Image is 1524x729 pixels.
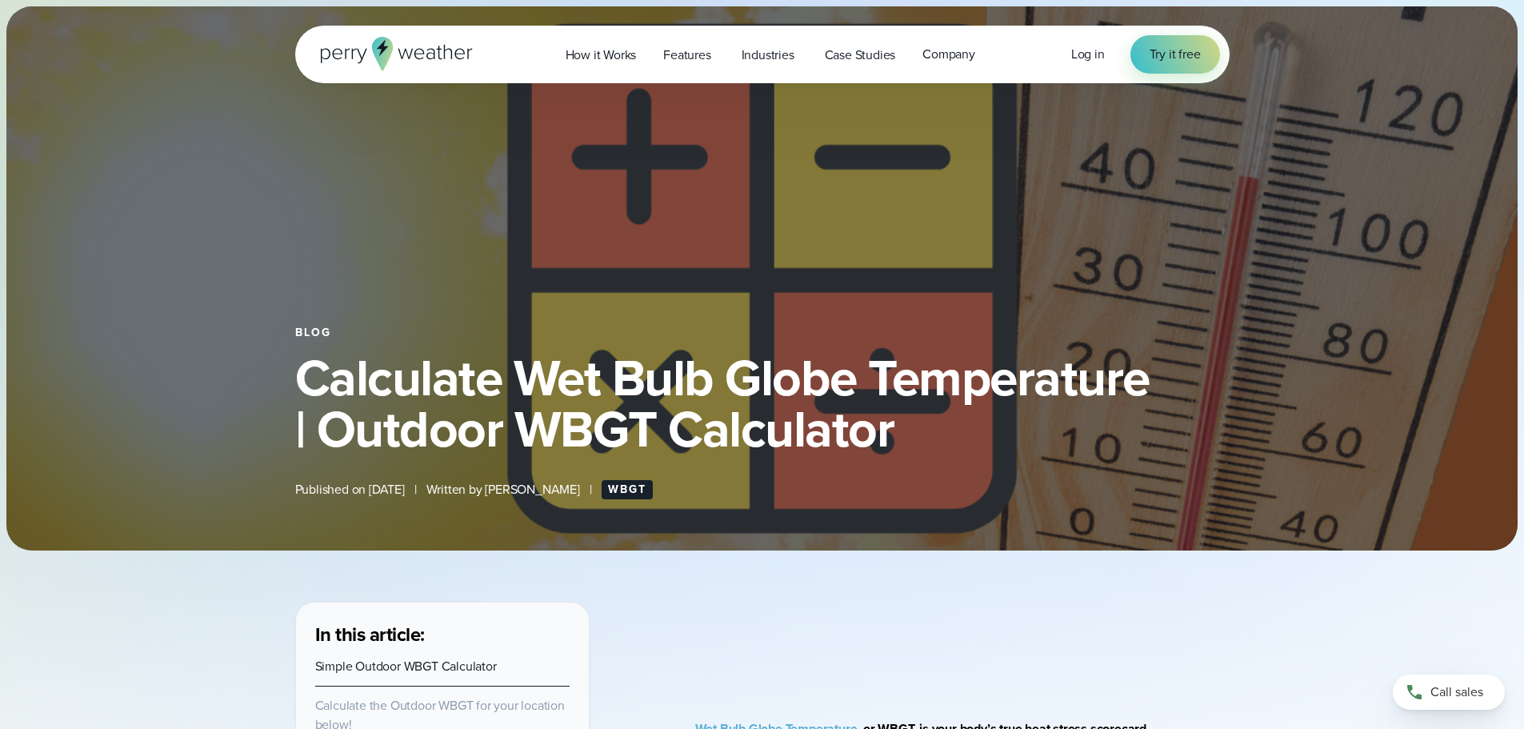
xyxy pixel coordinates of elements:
span: Industries [742,46,794,65]
a: Log in [1071,45,1105,64]
span: | [414,480,417,499]
a: Call sales [1393,675,1505,710]
span: Written by [PERSON_NAME] [426,480,580,499]
a: WBGT [602,480,653,499]
h3: In this article: [315,622,570,647]
span: Try it free [1150,45,1201,64]
span: Case Studies [825,46,896,65]
a: Try it free [1130,35,1220,74]
a: How it Works [552,38,650,71]
span: Published on [DATE] [295,480,405,499]
span: Call sales [1430,683,1483,702]
span: | [590,480,592,499]
iframe: WBGT Explained: Listen as we break down all you need to know about WBGT Video [742,602,1182,668]
a: Case Studies [811,38,910,71]
a: Simple Outdoor WBGT Calculator [315,657,497,675]
span: How it Works [566,46,637,65]
span: Features [663,46,710,65]
span: Company [922,45,975,64]
span: Log in [1071,45,1105,63]
h1: Calculate Wet Bulb Globe Temperature | Outdoor WBGT Calculator [295,352,1230,455]
div: Blog [295,326,1230,339]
